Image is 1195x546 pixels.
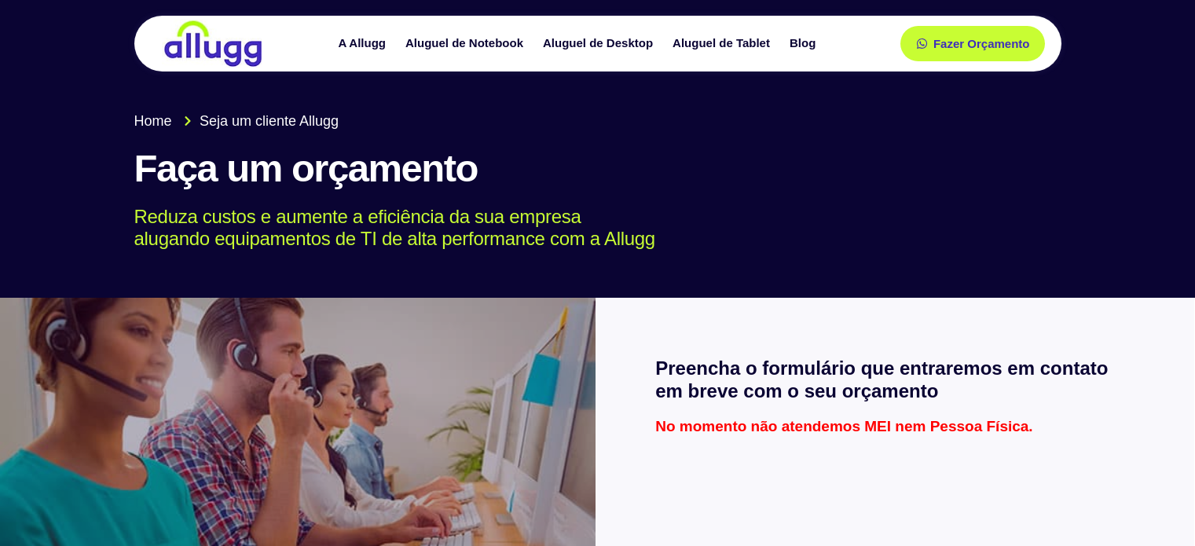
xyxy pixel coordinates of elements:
[782,30,827,57] a: Blog
[134,206,1039,251] p: Reduza custos e aumente a eficiência da sua empresa alugando equipamentos de TI de alta performan...
[655,419,1135,434] p: No momento não atendemos MEI nem Pessoa Física.
[535,30,665,57] a: Aluguel de Desktop
[134,111,172,132] span: Home
[933,38,1030,49] span: Fazer Orçamento
[655,357,1135,403] h2: Preencha o formulário que entraremos em contato em breve com o seu orçamento
[162,20,264,68] img: locação de TI é Allugg
[330,30,398,57] a: A Allugg
[196,111,339,132] span: Seja um cliente Allugg
[134,148,1061,190] h1: Faça um orçamento
[398,30,535,57] a: Aluguel de Notebook
[900,26,1046,61] a: Fazer Orçamento
[665,30,782,57] a: Aluguel de Tablet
